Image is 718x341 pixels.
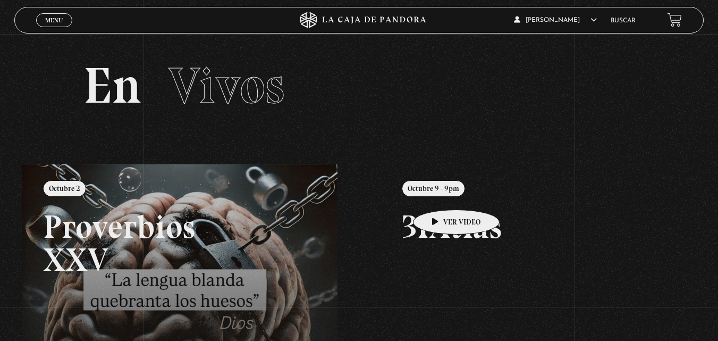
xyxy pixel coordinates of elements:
span: Cerrar [41,26,66,34]
a: Buscar [611,18,636,24]
span: Vivos [168,55,284,116]
a: View your shopping cart [668,13,682,27]
span: Menu [45,17,63,23]
h2: En [83,61,635,111]
span: [PERSON_NAME] [514,17,597,23]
